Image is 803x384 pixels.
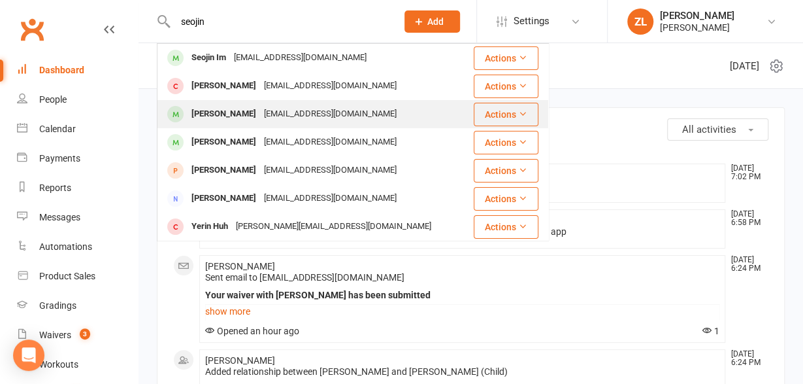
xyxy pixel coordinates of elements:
[39,359,78,370] div: Workouts
[188,48,230,67] div: Seojin Im
[725,350,768,367] time: [DATE] 6:24 PM
[205,261,275,271] span: [PERSON_NAME]
[39,94,67,105] div: People
[188,105,260,124] div: [PERSON_NAME]
[260,189,401,208] div: [EMAIL_ADDRESS][DOMAIN_NAME]
[39,124,76,134] div: Calendar
[205,326,299,336] span: Opened an hour ago
[725,210,768,227] time: [DATE] 6:58 PM
[188,217,232,236] div: Yerin Huh
[514,7,549,36] span: Settings
[702,326,719,336] span: 1
[725,164,768,181] time: [DATE] 7:02 PM
[260,133,401,152] div: [EMAIL_ADDRESS][DOMAIN_NAME]
[39,212,80,222] div: Messages
[474,187,538,211] button: Actions
[474,75,538,98] button: Actions
[39,65,84,75] div: Dashboard
[17,173,138,203] a: Reports
[260,161,401,180] div: [EMAIL_ADDRESS][DOMAIN_NAME]
[205,366,719,377] div: Added relationship between [PERSON_NAME] and [PERSON_NAME] (Child)
[427,16,444,27] span: Add
[474,46,538,70] button: Actions
[205,302,719,321] a: show more
[17,144,138,173] a: Payments
[205,290,719,301] div: Your waiver with [PERSON_NAME] has been submitted
[39,183,71,193] div: Reports
[730,58,759,74] span: [DATE]
[474,159,538,183] button: Actions
[17,85,138,114] a: People
[80,328,90,340] span: 3
[230,48,370,67] div: [EMAIL_ADDRESS][DOMAIN_NAME]
[17,232,138,262] a: Automations
[17,262,138,291] a: Product Sales
[260,77,401,96] div: [EMAIL_ADDRESS][DOMAIN_NAME]
[17,203,138,232] a: Messages
[682,124,736,135] span: All activities
[188,161,260,180] div: [PERSON_NAME]
[39,271,95,281] div: Product Sales
[39,330,71,340] div: Waivers
[17,291,138,321] a: Gradings
[205,355,275,366] span: [PERSON_NAME]
[474,131,538,154] button: Actions
[627,9,653,35] div: ZL
[188,189,260,208] div: [PERSON_NAME]
[188,77,260,96] div: [PERSON_NAME]
[16,13,48,46] a: Clubworx
[17,56,138,85] a: Dashboard
[13,340,44,371] div: Open Intercom Messenger
[17,350,138,379] a: Workouts
[205,272,404,283] span: Sent email to [EMAIL_ADDRESS][DOMAIN_NAME]
[667,118,768,141] button: All activities
[725,256,768,273] time: [DATE] 6:24 PM
[17,321,138,350] a: Waivers 3
[171,12,387,31] input: Search...
[17,114,138,144] a: Calendar
[39,153,80,164] div: Payments
[660,22,734,33] div: [PERSON_NAME]
[404,10,460,33] button: Add
[474,103,538,126] button: Actions
[39,241,92,252] div: Automations
[260,105,401,124] div: [EMAIL_ADDRESS][DOMAIN_NAME]
[188,133,260,152] div: [PERSON_NAME]
[660,10,734,22] div: [PERSON_NAME]
[474,215,538,239] button: Actions
[232,217,435,236] div: [PERSON_NAME][EMAIL_ADDRESS][DOMAIN_NAME]
[39,300,76,311] div: Gradings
